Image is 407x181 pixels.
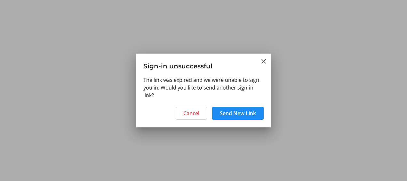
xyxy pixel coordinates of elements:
div: The link was expired and we were unable to sign you in. Would you like to send another sign-in link? [136,76,271,103]
button: Close [260,57,267,65]
span: Send New Link [220,109,256,117]
button: Cancel [176,107,207,120]
span: Cancel [183,109,199,117]
button: Send New Link [212,107,264,120]
h3: Sign-in unsuccessful [136,54,271,76]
